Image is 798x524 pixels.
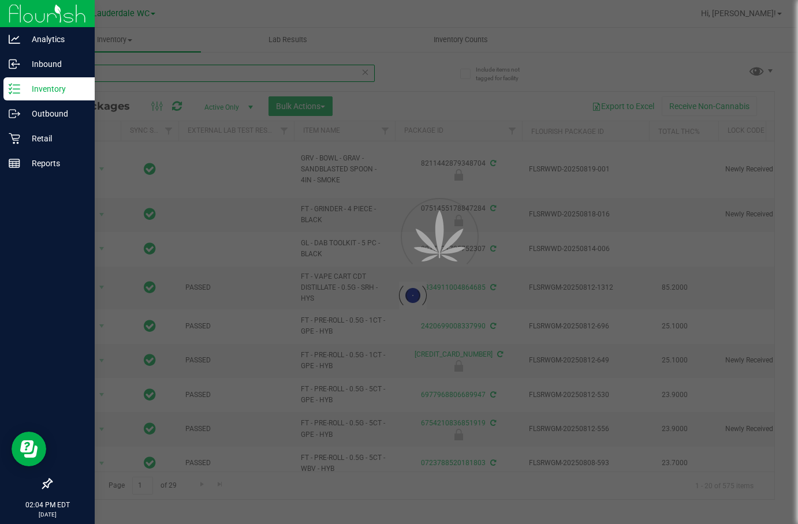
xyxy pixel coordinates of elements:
[9,33,20,45] inline-svg: Analytics
[20,57,90,71] p: Inbound
[9,133,20,144] inline-svg: Retail
[20,156,90,170] p: Reports
[20,32,90,46] p: Analytics
[12,432,46,466] iframe: Resource center
[5,510,90,519] p: [DATE]
[20,107,90,121] p: Outbound
[9,158,20,169] inline-svg: Reports
[20,132,90,145] p: Retail
[9,83,20,95] inline-svg: Inventory
[9,108,20,119] inline-svg: Outbound
[9,58,20,70] inline-svg: Inbound
[5,500,90,510] p: 02:04 PM EDT
[20,82,90,96] p: Inventory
